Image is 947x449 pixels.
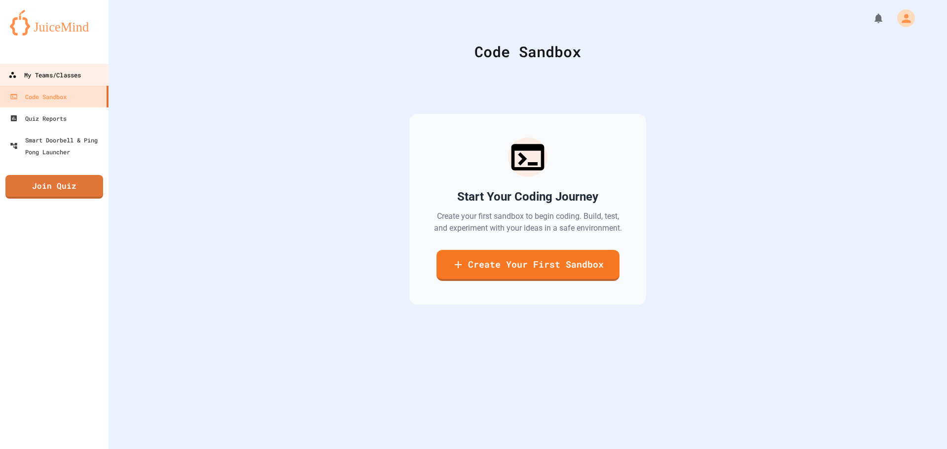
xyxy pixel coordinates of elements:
[10,10,99,35] img: logo-orange.svg
[133,40,922,63] div: Code Sandbox
[457,189,598,205] h2: Start Your Coding Journey
[887,7,917,30] div: My Account
[5,175,103,199] a: Join Quiz
[437,250,619,281] a: Create Your First Sandbox
[10,112,67,124] div: Quiz Reports
[8,69,81,81] div: My Teams/Classes
[10,91,67,103] div: Code Sandbox
[854,10,887,27] div: My Notifications
[10,134,105,158] div: Smart Doorbell & Ping Pong Launcher
[433,210,622,234] p: Create your first sandbox to begin coding. Build, test, and experiment with your ideas in a safe ...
